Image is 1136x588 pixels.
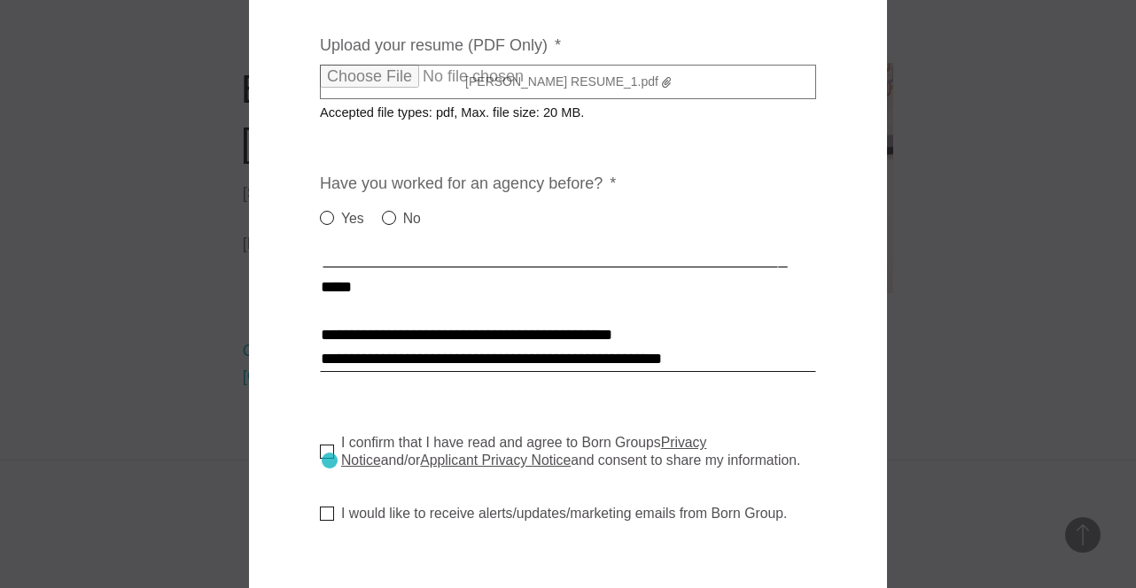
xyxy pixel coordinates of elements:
label: I confirm that I have read and agree to Born Groups and/or and consent to share my information. [320,434,830,469]
label: Yes [320,208,364,229]
label: No [382,208,421,229]
label: I would like to receive alerts/updates/marketing emails from Born Group. [320,505,787,522]
label: Upload your resume (PDF Only) [320,35,561,56]
a: Applicant Privacy Notice [420,453,571,468]
span: Accepted file types: pdf, Max. file size: 20 MB. [320,91,598,120]
label: [PERSON_NAME] RESUME_1.pdf [320,65,816,100]
label: Have you worked for an agency before? [320,174,616,194]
